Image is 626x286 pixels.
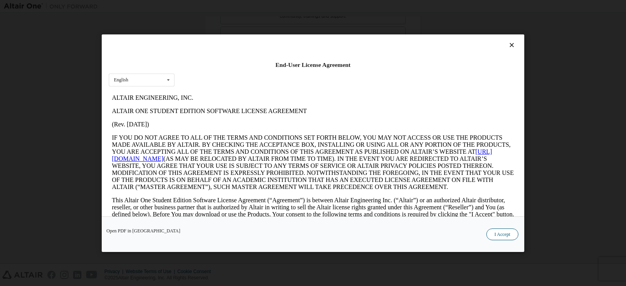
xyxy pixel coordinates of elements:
[486,228,518,240] button: I Accept
[114,77,128,82] div: English
[3,3,405,10] p: ALTAIR ENGINEERING, INC.
[3,30,405,37] p: (Rev. [DATE])
[109,61,517,69] div: End-User License Agreement
[3,43,405,99] p: IF YOU DO NOT AGREE TO ALL OF THE TERMS AND CONDITIONS SET FORTH BELOW, YOU MAY NOT ACCESS OR USE...
[3,106,405,134] p: This Altair One Student Edition Software License Agreement (“Agreement”) is between Altair Engine...
[3,16,405,23] p: ALTAIR ONE STUDENT EDITION SOFTWARE LICENSE AGREEMENT
[3,57,383,71] a: [URL][DOMAIN_NAME]
[106,228,180,233] a: Open PDF in [GEOGRAPHIC_DATA]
